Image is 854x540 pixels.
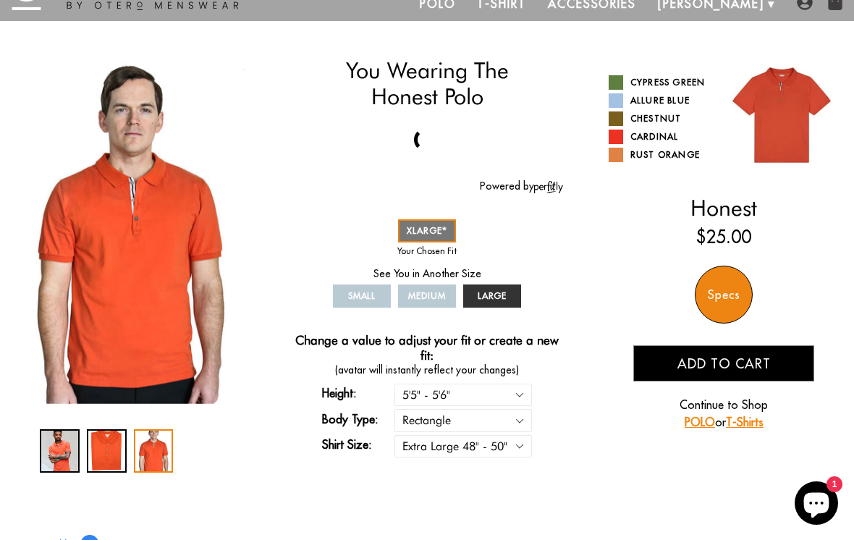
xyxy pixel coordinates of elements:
a: Cardinal [609,130,714,144]
a: MEDIUM [398,284,456,308]
a: POLO [685,415,715,429]
label: Shirt Size: [322,436,394,453]
div: 3 / 3 [14,57,245,404]
h4: Change a value to adjust your fit or create a new fit: [291,333,563,363]
a: SMALL [333,284,391,308]
ins: $25.00 [696,224,751,250]
a: T-Shirts [726,415,764,429]
span: (avatar will instantly reflect your changes) [291,363,563,378]
span: LARGE [478,290,507,301]
img: perfitly-logo_73ae6c82-e2e3-4a36-81b1-9e913f6ac5a1.png [534,181,563,193]
p: Continue to Shop or [633,396,814,431]
button: Add to cart [633,345,814,381]
div: 3 / 3 [134,429,174,473]
img: IMG_2405_copy_1024x1024_2x_1070da78-6f26-4460-815f-0377f6954186_340x.jpg [245,57,476,404]
div: 1 / 3 [245,57,476,404]
span: XLARGE [407,225,447,236]
span: Add to cart [677,355,771,372]
a: Allure Blue [609,93,714,108]
a: Powered by [480,180,563,193]
img: 016.jpg [724,57,840,173]
label: Body Type: [322,410,394,428]
span: SMALL [348,290,376,301]
h2: Honest [609,195,840,221]
div: 1 / 3 [40,429,80,473]
span: MEDIUM [408,290,446,301]
a: Rust Orange [609,148,714,162]
a: XLARGE [398,219,456,242]
div: Specs [695,266,753,324]
label: Height: [322,384,394,402]
a: Cypress Green [609,75,714,90]
h1: You Wearing The Honest Polo [291,57,563,110]
div: 2 / 3 [87,429,127,473]
inbox-online-store-chat: Shopify online store chat [790,481,842,528]
a: Chestnut [609,111,714,126]
img: 10001-13_1024x1024_2x_3e723412-4d15-4be1-9603-a739d0d0b357_340x.jpg [14,57,245,404]
a: LARGE [463,284,521,308]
